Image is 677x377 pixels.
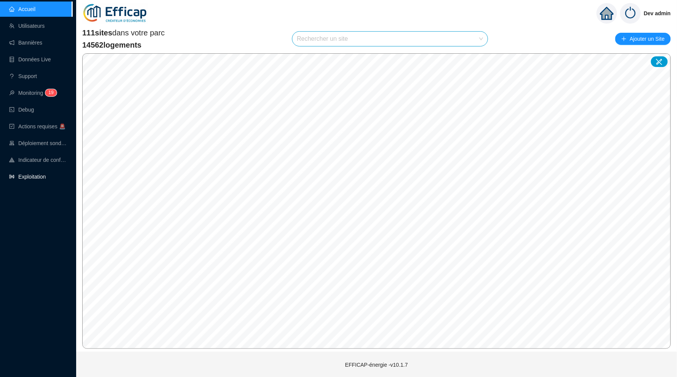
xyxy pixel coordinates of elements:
[83,54,671,348] canvas: Map
[51,90,54,95] span: 9
[345,362,408,368] span: EFFICAP-énergie - v10.1.7
[621,36,627,42] span: plus
[630,34,665,44] span: Ajouter un Site
[82,27,165,38] span: dans votre parc
[9,40,42,46] a: notificationBannières
[9,73,37,79] a: questionSupport
[45,89,56,96] sup: 19
[82,29,112,37] span: 111 sites
[620,3,641,24] img: power
[9,90,54,96] a: monitorMonitoring19
[9,174,46,180] a: slidersExploitation
[9,6,35,12] a: homeAccueil
[9,107,34,113] a: codeDebug
[9,23,45,29] a: teamUtilisateurs
[9,56,51,62] a: databaseDonnées Live
[9,140,67,146] a: clusterDéploiement sondes
[18,123,65,129] span: Actions requises 🚨
[9,124,14,129] span: check-square
[48,90,51,95] span: 1
[82,40,165,50] span: 14562 logements
[644,1,671,26] span: Dev admin
[615,33,671,45] button: Ajouter un Site
[9,157,67,163] a: heat-mapIndicateur de confort
[600,6,614,20] span: home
